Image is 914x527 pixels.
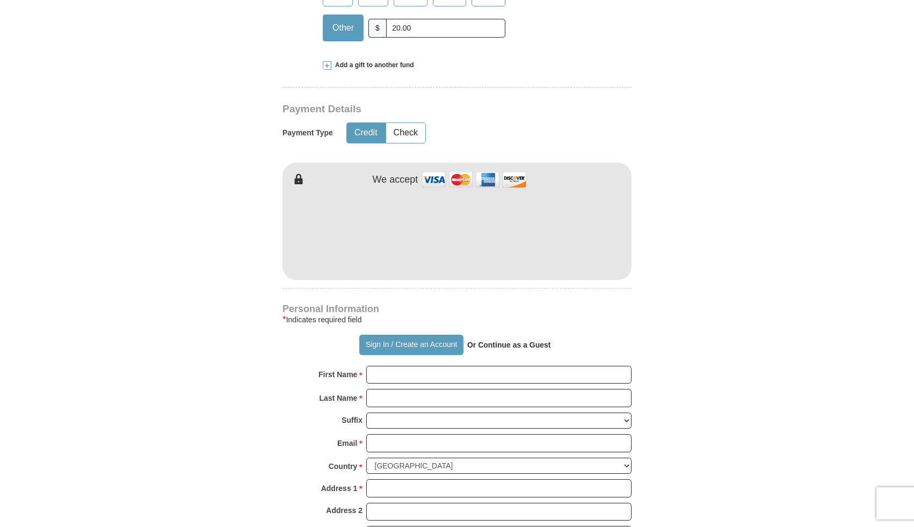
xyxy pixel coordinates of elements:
strong: Or Continue as a Guest [467,341,551,349]
strong: Last Name [320,391,358,406]
button: Check [386,123,425,143]
input: Other Amount [386,19,505,38]
strong: Address 2 [326,503,362,518]
h3: Payment Details [282,103,556,115]
span: Other [327,20,359,36]
button: Sign In / Create an Account [359,335,463,355]
div: Indicates required field [282,313,632,326]
strong: First Name [318,367,357,382]
span: Add a gift to another fund [331,61,414,70]
strong: Country [329,459,358,474]
span: $ [368,19,387,38]
button: Credit [347,123,385,143]
h5: Payment Type [282,128,333,138]
img: credit cards accepted [420,168,528,191]
strong: Address 1 [321,481,358,496]
strong: Suffix [342,413,362,428]
strong: Email [337,436,357,451]
h4: Personal Information [282,305,632,313]
h4: We accept [373,174,418,186]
